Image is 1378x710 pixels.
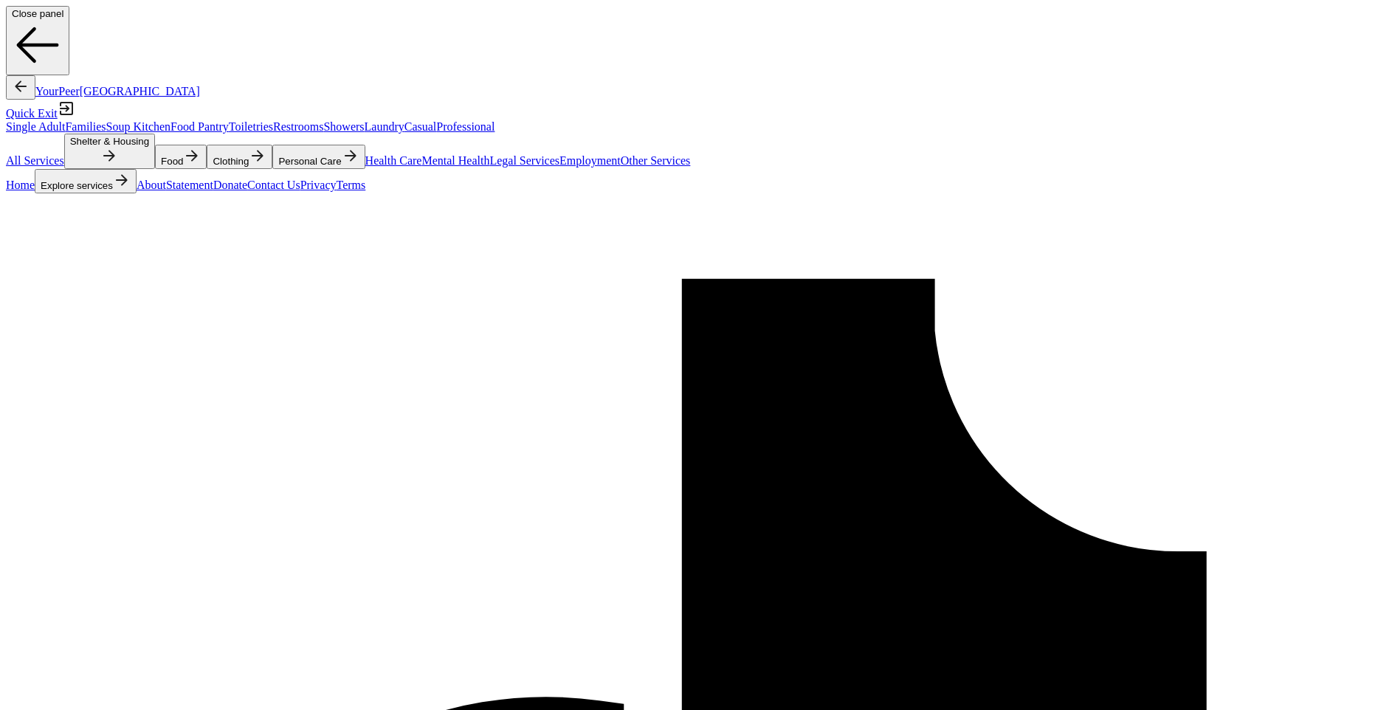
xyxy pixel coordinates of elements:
[207,145,272,169] button: Clothing
[170,120,229,133] a: Food Pantry
[489,154,559,167] a: Legal Services
[365,154,422,167] a: Health Care
[6,154,64,167] a: All Services
[12,8,63,19] span: Close panel
[213,156,249,167] span: Clothing
[273,120,323,133] a: Restrooms
[436,120,495,133] a: Professional
[6,107,58,120] span: Quick Exit
[41,180,113,191] span: Explore services
[323,120,364,133] a: Showers
[559,154,621,167] a: Employment
[278,156,341,167] span: Personal Care
[421,154,489,167] a: Mental Health
[35,169,137,193] button: Explore services
[337,179,366,191] a: Terms
[6,6,69,75] button: Close panel
[6,179,35,191] a: Home
[272,145,365,169] button: Personal Care
[621,154,691,167] a: Other Services
[404,120,437,133] a: Casual
[64,134,155,169] button: Shelter & Housing
[155,145,207,169] button: Food
[300,179,337,191] a: Privacy
[65,120,106,133] a: Families
[70,136,149,147] span: Shelter & Housing
[80,85,200,97] span: [GEOGRAPHIC_DATA]
[365,120,404,133] a: Laundry
[166,179,213,191] a: Statement
[6,120,65,133] a: Single Adult
[137,179,166,191] a: About
[35,85,200,97] a: YourPeer[GEOGRAPHIC_DATA]
[35,85,80,97] span: YourPeer
[213,179,247,191] a: Donate
[247,179,300,191] a: Contact Us
[106,120,171,133] a: Soup Kitchen
[229,120,273,133] a: Toiletries
[161,156,183,167] span: Food
[6,107,75,120] a: Quick Exit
